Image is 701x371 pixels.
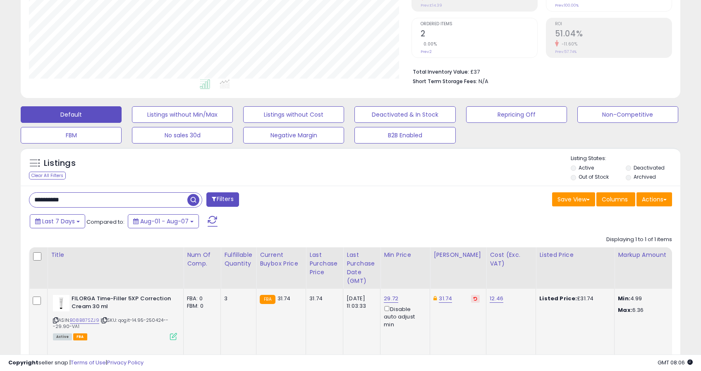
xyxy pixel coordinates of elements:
span: Columns [602,195,628,203]
span: FBA [73,333,87,340]
b: Listed Price: [539,294,577,302]
label: Out of Stock [579,173,609,180]
a: 29.72 [384,294,398,303]
p: 6.36 [618,306,687,314]
div: Listed Price [539,251,611,259]
span: N/A [478,77,488,85]
button: B2B Enabled [354,127,455,144]
button: Actions [636,192,672,206]
div: Clear All Filters [29,172,66,180]
button: Deactivated & In Stock [354,106,455,123]
div: Min Price [384,251,426,259]
div: Title [51,251,180,259]
div: [DATE] 11:03:33 [347,295,374,310]
div: seller snap | | [8,359,144,367]
button: Listings without Cost [243,106,344,123]
label: Archived [634,173,656,180]
h5: Listings [44,158,76,169]
a: Terms of Use [71,359,106,366]
div: Fulfillable Quantity [224,251,253,268]
a: 31.74 [439,294,452,303]
button: Non-Competitive [577,106,678,123]
span: Last 7 Days [42,217,75,225]
div: Markup Amount [618,251,689,259]
b: Short Term Storage Fees: [413,78,477,85]
span: Compared to: [86,218,124,226]
div: [PERSON_NAME] [433,251,483,259]
p: 4.99 [618,295,687,302]
div: FBM: 0 [187,302,214,310]
label: Active [579,164,594,171]
h2: 2 [421,29,537,40]
div: Num of Comp. [187,251,217,268]
img: 215Oq9NzjBL._SL40_.jpg [53,295,69,311]
div: £31.74 [539,295,608,302]
b: FILORGA Time-Filler 5XP Correction Cream 30 ml [72,295,172,312]
button: Aug-01 - Aug-07 [128,214,199,228]
div: FBA: 0 [187,295,214,302]
button: Last 7 Days [30,214,85,228]
button: No sales 30d [132,127,233,144]
div: Cost (Exc. VAT) [490,251,532,268]
button: Filters [206,192,239,207]
span: | SKU: qogit-14.95-250424---29.90-VA1 [53,317,169,329]
a: Privacy Policy [107,359,144,366]
div: Last Purchase Price [309,251,340,277]
strong: Copyright [8,359,38,366]
strong: Max: [618,306,632,314]
div: Displaying 1 to 1 of 1 items [606,236,672,244]
small: FBA [260,295,275,304]
button: Listings without Min/Max [132,106,233,123]
button: FBM [21,127,122,144]
span: 31.74 [278,294,291,302]
div: 31.74 [309,295,337,302]
span: Aug-01 - Aug-07 [140,217,189,225]
div: Last Purchase Date (GMT) [347,251,377,285]
small: Prev: 100.00% [555,3,579,8]
div: 3 [224,295,250,302]
small: Prev: £14.39 [421,3,442,8]
span: All listings currently available for purchase on Amazon [53,333,72,340]
strong: Min: [618,294,630,302]
span: 2025-08-15 08:06 GMT [658,359,693,366]
div: ASIN: [53,295,177,339]
button: Save View [552,192,595,206]
div: Disable auto adjust min [384,304,423,328]
small: -11.60% [559,41,578,47]
small: 0.00% [421,41,437,47]
button: Default [21,106,122,123]
span: ROI [555,22,672,26]
small: Prev: 57.74% [555,49,577,54]
b: Total Inventory Value: [413,68,469,75]
button: Repricing Off [466,106,567,123]
a: B08B87SZJ9 [70,317,99,324]
span: Ordered Items [421,22,537,26]
small: Prev: 2 [421,49,432,54]
h2: 51.04% [555,29,672,40]
button: Negative Margin [243,127,344,144]
div: Current Buybox Price [260,251,302,268]
p: Listing States: [571,155,680,163]
a: 12.46 [490,294,503,303]
label: Deactivated [634,164,665,171]
button: Columns [596,192,635,206]
li: £37 [413,66,666,76]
